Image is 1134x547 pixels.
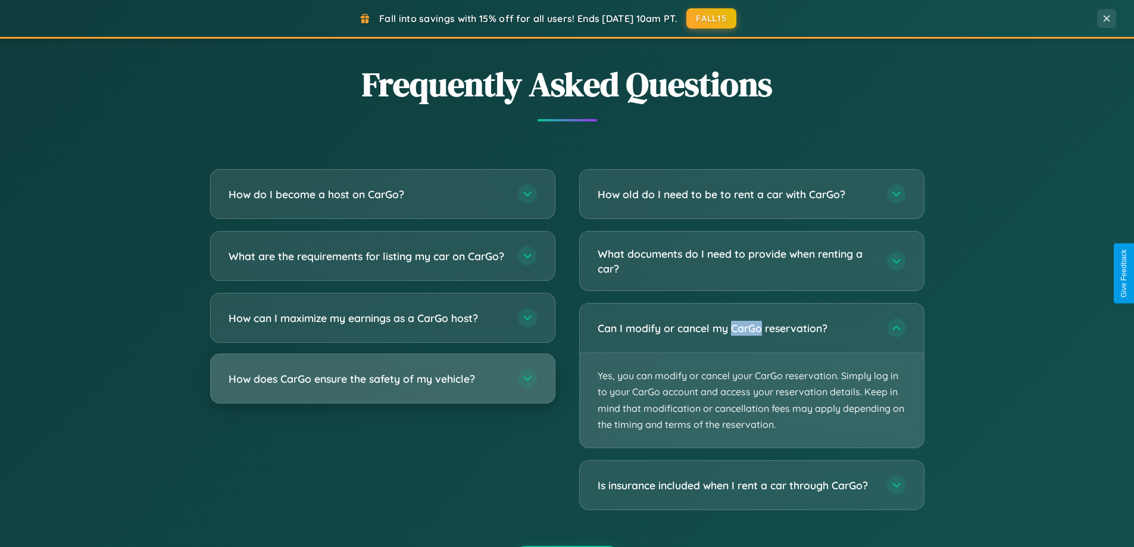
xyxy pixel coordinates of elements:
[229,187,506,202] h3: How do I become a host on CarGo?
[598,321,875,336] h3: Can I modify or cancel my CarGo reservation?
[210,61,924,107] h2: Frequently Asked Questions
[598,246,875,276] h3: What documents do I need to provide when renting a car?
[1120,249,1128,298] div: Give Feedback
[229,311,506,326] h3: How can I maximize my earnings as a CarGo host?
[686,8,736,29] button: FALL15
[229,371,506,386] h3: How does CarGo ensure the safety of my vehicle?
[379,12,677,24] span: Fall into savings with 15% off for all users! Ends [DATE] 10am PT.
[229,249,506,264] h3: What are the requirements for listing my car on CarGo?
[598,187,875,202] h3: How old do I need to be to rent a car with CarGo?
[580,353,924,448] p: Yes, you can modify or cancel your CarGo reservation. Simply log in to your CarGo account and acc...
[598,478,875,493] h3: Is insurance included when I rent a car through CarGo?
